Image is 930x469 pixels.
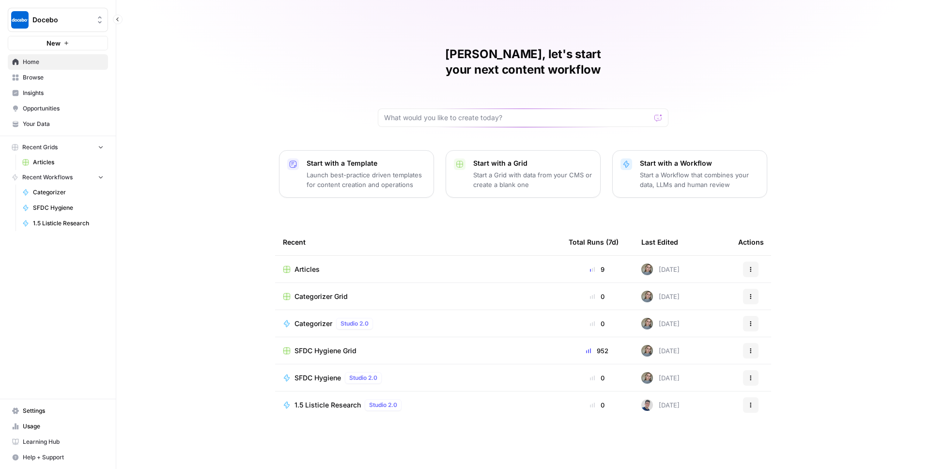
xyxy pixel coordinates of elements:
button: Workspace: Docebo [8,8,108,32]
button: Start with a WorkflowStart a Workflow that combines your data, LLMs and human review [612,150,767,198]
span: Usage [23,422,104,431]
img: a3m8ukwwqy06crpq9wigr246ip90 [641,372,653,384]
p: Launch best-practice driven templates for content creation and operations [307,170,426,189]
button: Recent Workflows [8,170,108,185]
div: [DATE] [641,372,680,384]
span: Categorizer Grid [294,292,348,301]
div: 0 [569,373,626,383]
div: Actions [738,229,764,255]
div: [DATE] [641,318,680,329]
div: [DATE] [641,264,680,275]
p: Start with a Workflow [640,158,759,168]
p: Start with a Template [307,158,426,168]
a: SFDC Hygiene Grid [283,346,553,356]
a: SFDC Hygiene [18,200,108,216]
span: Settings [23,406,104,415]
a: 1.5 Listicle Research [18,216,108,231]
a: Your Data [8,116,108,132]
span: Learning Hub [23,438,104,446]
span: Opportunities [23,104,104,113]
a: Opportunities [8,101,108,116]
h1: [PERSON_NAME], let's start your next content workflow [378,47,668,78]
span: Home [23,58,104,66]
a: Categorizer Grid [283,292,553,301]
div: 9 [569,265,626,274]
span: Help + Support [23,453,104,462]
p: Start with a Grid [473,158,592,168]
img: a3m8ukwwqy06crpq9wigr246ip90 [641,264,653,275]
a: Categorizer [18,185,108,200]
a: Settings [8,403,108,419]
div: 0 [569,292,626,301]
img: a3m8ukwwqy06crpq9wigr246ip90 [641,291,653,302]
div: 0 [569,319,626,328]
a: Usage [8,419,108,434]
button: Recent Grids [8,140,108,155]
span: Insights [23,89,104,97]
a: Learning Hub [8,434,108,450]
span: Articles [33,158,104,167]
div: [DATE] [641,399,680,411]
span: New [46,38,61,48]
span: SFDC Hygiene [33,203,104,212]
span: 1.5 Listicle Research [33,219,104,228]
div: [DATE] [641,345,680,357]
div: Recent [283,229,553,255]
a: Insights [8,85,108,101]
p: Start a Grid with data from your CMS or create a blank one [473,170,592,189]
span: 1.5 Listicle Research [294,400,361,410]
a: 1.5 Listicle ResearchStudio 2.0 [283,399,553,411]
span: Recent Workflows [22,173,73,182]
div: 952 [569,346,626,356]
a: CategorizerStudio 2.0 [283,318,553,329]
span: Recent Grids [22,143,58,152]
span: Studio 2.0 [341,319,369,328]
button: Help + Support [8,450,108,465]
button: Start with a TemplateLaunch best-practice driven templates for content creation and operations [279,150,434,198]
span: Studio 2.0 [349,374,377,382]
a: SFDC HygieneStudio 2.0 [283,372,553,384]
span: Categorizer [33,188,104,197]
span: SFDC Hygiene [294,373,341,383]
div: [DATE] [641,291,680,302]
a: Home [8,54,108,70]
div: 0 [569,400,626,410]
input: What would you like to create today? [384,113,651,123]
a: Browse [8,70,108,85]
button: New [8,36,108,50]
img: a3m8ukwwqy06crpq9wigr246ip90 [641,318,653,329]
img: oskm0cmuhabjb8ex6014qupaj5sj [641,399,653,411]
span: Studio 2.0 [369,401,397,409]
p: Start a Workflow that combines your data, LLMs and human review [640,170,759,189]
div: Last Edited [641,229,678,255]
span: Articles [294,265,320,274]
span: Browse [23,73,104,82]
div: Total Runs (7d) [569,229,619,255]
a: Articles [283,265,553,274]
span: Your Data [23,120,104,128]
span: Categorizer [294,319,332,328]
button: Start with a GridStart a Grid with data from your CMS or create a blank one [446,150,601,198]
img: Docebo Logo [11,11,29,29]
a: Articles [18,155,108,170]
img: a3m8ukwwqy06crpq9wigr246ip90 [641,345,653,357]
span: Docebo [32,15,91,25]
span: SFDC Hygiene Grid [294,346,356,356]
